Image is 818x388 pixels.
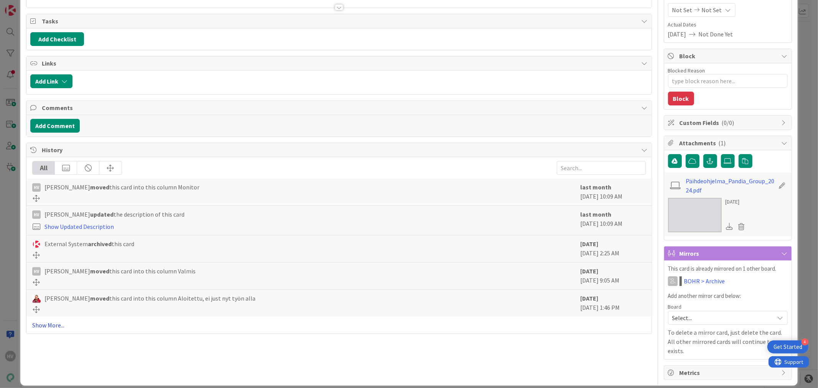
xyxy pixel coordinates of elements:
[32,294,41,303] img: JS
[16,1,35,10] span: Support
[90,267,109,275] b: moved
[30,32,84,46] button: Add Checklist
[90,183,109,191] b: moved
[668,92,694,105] button: Block
[44,239,134,248] span: External System this card
[581,266,646,286] div: [DATE] 9:05 AM
[668,304,682,309] span: Board
[680,138,778,148] span: Attachments
[32,321,645,330] a: Show More...
[581,210,646,231] div: [DATE] 10:09 AM
[668,292,788,301] p: Add another mirror card below:
[90,210,114,218] b: updated
[581,294,646,313] div: [DATE] 1:46 PM
[668,328,788,355] p: To delete a mirror card, just delete the card. All other mirrored cards will continue to exists.
[581,183,612,191] b: last month
[32,240,41,248] img: ES
[726,222,734,232] div: Download
[44,266,196,276] span: [PERSON_NAME] this card into this column Valmis
[668,30,686,39] span: [DATE]
[668,265,788,273] p: This card is already mirrored on 1 other board.
[767,340,808,353] div: Open Get Started checklist, remaining modules: 4
[44,182,199,192] span: [PERSON_NAME] this card into this column Monitor
[680,249,778,258] span: Mirrors
[722,119,734,127] span: ( 0/0 )
[702,5,722,15] span: Not Set
[42,59,637,68] span: Links
[32,210,41,219] div: HV
[726,198,748,206] div: [DATE]
[581,240,599,248] b: [DATE]
[32,183,41,192] div: HV
[581,294,599,302] b: [DATE]
[680,118,778,127] span: Custom Fields
[774,343,802,351] div: Get Started
[680,368,778,377] span: Metrics
[32,267,41,276] div: HV
[581,182,646,202] div: [DATE] 10:09 AM
[699,30,733,39] span: Not Done Yet
[680,51,778,61] span: Block
[802,339,808,345] div: 4
[44,294,255,303] span: [PERSON_NAME] this card into this column Aloitettu, ei just nyt työn alla
[581,210,612,218] b: last month
[30,74,72,88] button: Add Link
[672,312,770,323] span: Select...
[30,119,80,133] button: Add Comment
[557,161,646,175] input: Search...
[581,267,599,275] b: [DATE]
[33,161,55,174] div: All
[672,5,693,15] span: Not Set
[668,21,788,29] span: Actual Dates
[42,103,637,112] span: Comments
[44,210,184,219] span: [PERSON_NAME] the description of this card
[42,145,637,155] span: History
[90,294,109,302] b: moved
[88,240,112,248] b: archived
[44,223,114,230] a: Show Updated Description
[719,139,726,147] span: ( 1 )
[581,239,646,258] div: [DATE] 2:25 AM
[686,176,775,195] a: Päihdeohjelma_Pandia_Group_2024.pdf
[42,16,637,26] span: Tasks
[684,276,725,286] a: BOHR > Archive
[668,67,705,74] label: Blocked Reason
